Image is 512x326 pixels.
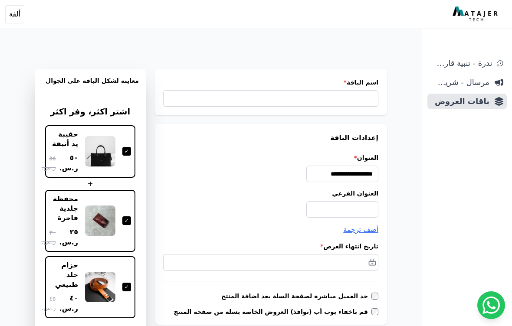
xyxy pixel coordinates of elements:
[59,227,78,248] span: ٢٥ ر.س.
[431,95,489,108] span: باقات العروض
[85,136,115,166] img: حقيبة يد أنيقة
[85,272,115,302] img: حزام جلد طبيعي
[163,133,378,143] h3: إعدادات الباقة
[42,228,56,246] span: ٣٠ ر.س.
[163,153,378,162] label: العنوان
[59,153,78,173] span: ٥٠ ر.س.
[42,294,56,313] span: ٤٥ ر.س.
[431,76,489,88] span: مرسال - شريط دعاية
[431,57,492,69] span: ندرة - تنبية قارب علي النفاذ
[221,292,371,300] label: خذ العميل مباشرة لصفحة السلة بعد اضافة المنتج
[42,76,139,95] h3: معاينة لشكل الباقة على الجوال
[453,7,500,22] img: MatajerTech Logo
[45,179,135,189] div: +
[163,78,378,87] label: اسم الباقة
[45,106,135,118] h3: اشتر اكثر، وفر اكثر
[59,293,78,314] span: ٤٠ ر.س.
[163,242,378,251] label: تاريخ انتهاء العرض
[49,261,78,290] div: حزام جلد طبيعي
[9,9,20,20] span: ألفة
[49,194,78,223] div: محفظة جلدية فاخرة
[42,154,56,172] span: ٥٥ ر.س.
[85,205,115,236] img: محفظة جلدية فاخرة
[49,130,78,149] div: حقيبة يد أنيقة
[174,307,371,316] label: قم باخفاء بوب أب (نوافذ) العروض الخاصة بسلة من صفحة المنتج
[343,225,378,234] span: أضف ترجمة
[163,189,378,198] label: العنوان الفرعي
[5,5,24,23] button: ألفة
[343,225,378,235] button: أضف ترجمة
